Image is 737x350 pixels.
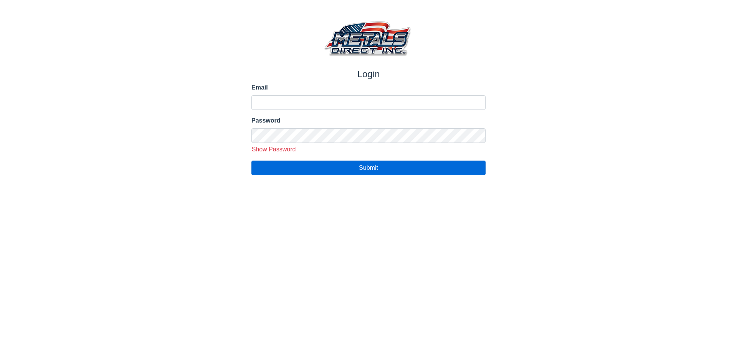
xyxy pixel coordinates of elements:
label: Email [251,83,486,92]
label: Password [251,116,486,125]
span: Show Password [252,146,296,153]
span: Submit [359,164,378,171]
button: Submit [251,161,486,175]
button: Show Password [249,144,299,154]
h1: Login [251,69,486,80]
